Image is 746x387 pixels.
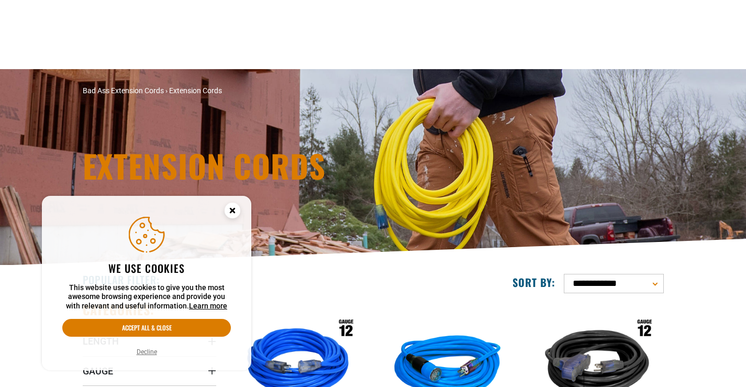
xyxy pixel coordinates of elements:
button: Accept all & close [62,319,231,337]
a: Learn more [189,302,227,310]
h1: Extension Cords [83,150,465,181]
span: Extension Cords [169,86,222,95]
nav: breadcrumbs [83,85,465,96]
aside: Cookie Consent [42,196,251,371]
summary: Gauge [83,356,216,385]
span: Gauge [83,365,113,377]
a: Bad Ass Extension Cords [83,86,164,95]
label: Sort by: [513,275,555,289]
span: › [165,86,168,95]
h2: We use cookies [62,261,231,275]
p: This website uses cookies to give you the most awesome browsing experience and provide you with r... [62,283,231,311]
button: Decline [133,347,160,357]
